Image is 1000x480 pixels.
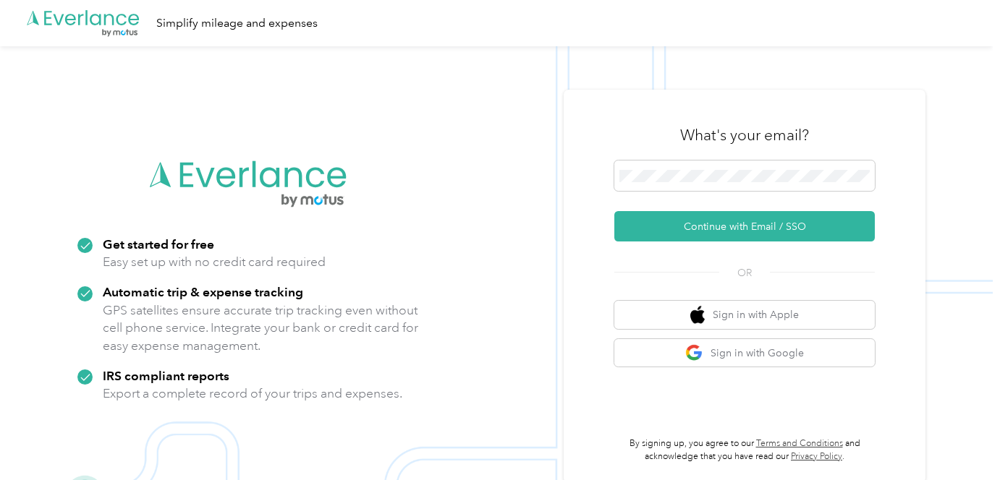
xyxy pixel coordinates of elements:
[614,437,875,463] p: By signing up, you agree to our and acknowledge that you have read our .
[685,344,703,362] img: google logo
[103,253,326,271] p: Easy set up with no credit card required
[791,451,842,462] a: Privacy Policy
[103,284,303,299] strong: Automatic trip & expense tracking
[756,438,843,449] a: Terms and Conditions
[103,385,402,403] p: Export a complete record of your trips and expenses.
[680,125,809,145] h3: What's your email?
[719,265,770,280] span: OR
[919,399,1000,480] iframe: Everlance-gr Chat Button Frame
[614,339,875,367] button: google logoSign in with Google
[614,301,875,329] button: apple logoSign in with Apple
[690,306,705,324] img: apple logo
[614,211,875,241] button: Continue with Email / SSO
[103,368,229,383] strong: IRS compliant reports
[103,236,214,252] strong: Get started for free
[103,301,419,355] p: GPS satellites ensure accurate trip tracking even without cell phone service. Integrate your bank...
[156,14,318,33] div: Simplify mileage and expenses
